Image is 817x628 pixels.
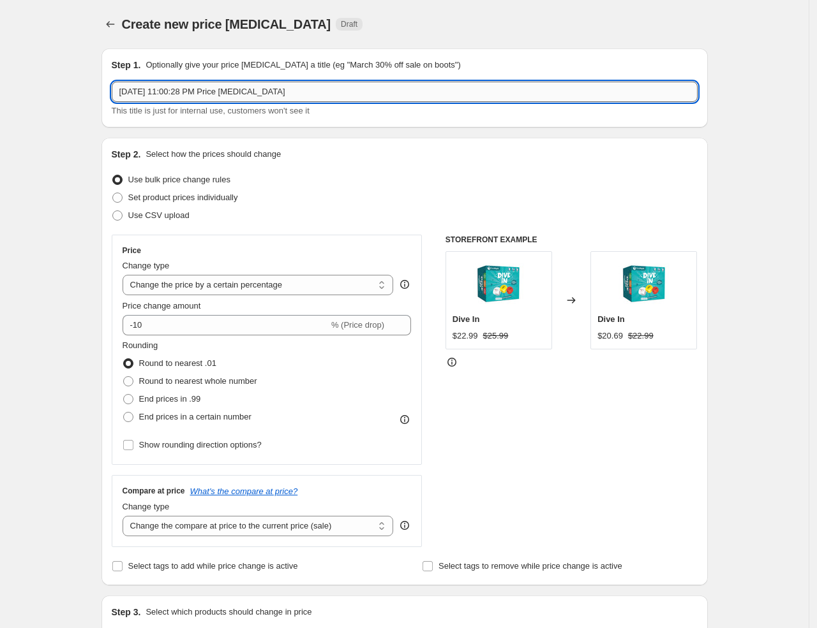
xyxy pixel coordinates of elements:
[123,315,329,335] input: -15
[139,358,216,368] span: Round to nearest .01
[473,258,524,309] img: Dive-In-Main-Image_80x.webp
[146,59,460,71] p: Optionally give your price [MEDICAL_DATA] a title (eg "March 30% off sale on boots")
[453,330,478,342] div: $22.99
[123,486,185,496] h3: Compare at price
[101,15,119,33] button: Price change jobs
[398,278,411,291] div: help
[122,17,331,31] span: Create new price [MEDICAL_DATA]
[139,394,201,404] span: End prices in .99
[123,301,201,310] span: Price change amount
[146,148,281,161] p: Select how the prices should change
[483,330,509,342] strike: $25.99
[128,193,238,202] span: Set product prices individually
[341,19,357,29] span: Draft
[123,261,170,270] span: Change type
[139,376,257,386] span: Round to nearest whole number
[123,245,141,256] h3: Price
[128,210,190,220] span: Use CSV upload
[112,148,141,161] h2: Step 2.
[123,340,158,350] span: Rounding
[190,486,298,496] button: What's the compare at price?
[123,502,170,511] span: Change type
[112,106,310,115] span: This title is just for internal use, customers won't see it
[597,314,625,324] span: Dive In
[446,235,698,245] h6: STOREFRONT EXAMPLE
[128,561,298,571] span: Select tags to add while price change is active
[331,320,384,330] span: % (Price drop)
[146,606,311,618] p: Select which products should change in price
[398,519,411,532] div: help
[438,561,622,571] span: Select tags to remove while price change is active
[128,175,230,184] span: Use bulk price change rules
[597,330,623,342] div: $20.69
[112,82,698,102] input: 30% off holiday sale
[453,314,480,324] span: Dive In
[112,59,141,71] h2: Step 1.
[628,330,654,342] strike: $22.99
[112,606,141,618] h2: Step 3.
[139,440,262,449] span: Show rounding direction options?
[139,412,251,421] span: End prices in a certain number
[618,258,670,309] img: Dive-In-Main-Image_80x.webp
